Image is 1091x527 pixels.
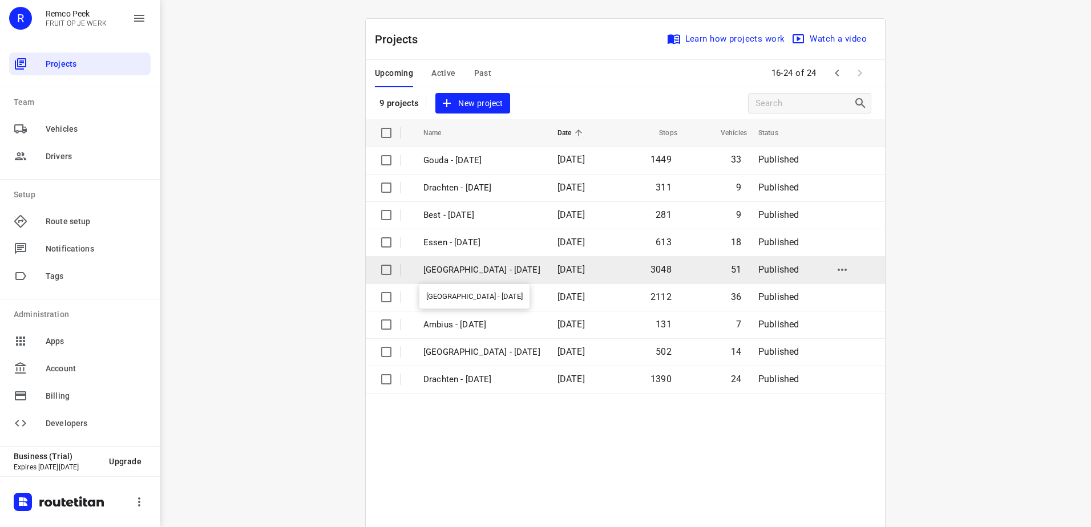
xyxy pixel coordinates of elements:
span: Published [758,291,799,302]
span: 36 [731,291,741,302]
span: Route setup [46,216,146,228]
p: Gouda - Tuesday [423,154,540,167]
span: 16-24 of 24 [767,61,822,86]
span: Notifications [46,243,146,255]
span: Upcoming [375,66,413,80]
span: [DATE] [557,209,585,220]
span: Published [758,264,799,275]
span: Stops [644,126,677,140]
span: Published [758,154,799,165]
input: Search projects [755,95,854,112]
span: 9 [736,209,741,220]
span: Status [758,126,793,140]
div: Developers [9,412,151,435]
span: Published [758,237,799,248]
p: Best - Tuesday [423,209,540,222]
p: Administration [14,309,151,321]
span: 613 [656,237,672,248]
span: [DATE] [557,182,585,193]
p: Drachten - Tuesday [423,181,540,194]
span: 14 [731,346,741,357]
span: Published [758,374,799,384]
div: Search [854,96,871,110]
p: Team [14,96,151,108]
span: [DATE] [557,374,585,384]
span: 1390 [650,374,672,384]
span: Upgrade [109,457,142,466]
div: Billing [9,384,151,407]
span: Previous Page [826,62,848,84]
span: Drivers [46,151,146,163]
span: 502 [656,346,672,357]
p: Ambius - Monday [423,318,540,331]
span: Name [423,126,456,140]
span: Active [431,66,455,80]
div: Route setup [9,210,151,233]
p: Best - Monday [423,291,540,304]
span: 131 [656,319,672,330]
span: 311 [656,182,672,193]
p: Business (Trial) [14,452,100,461]
span: New project [442,96,503,111]
span: [DATE] [557,237,585,248]
span: Published [758,319,799,330]
p: Remco Peek [46,9,107,18]
p: Essen - Monday [423,236,540,249]
span: [DATE] [557,264,585,275]
div: Vehicles [9,117,151,140]
div: Tags [9,265,151,287]
button: Upgrade [100,451,151,472]
span: Vehicles [706,126,747,140]
span: 2112 [650,291,672,302]
p: Projects [375,31,427,48]
span: 9 [736,182,741,193]
span: [DATE] [557,154,585,165]
div: Account [9,357,151,380]
span: [DATE] [557,346,585,357]
span: [DATE] [557,319,585,330]
span: Published [758,182,799,193]
span: Apps [46,335,146,347]
span: Past [474,66,492,80]
p: Drachten - Monday [423,373,540,386]
span: 1449 [650,154,672,165]
div: Notifications [9,237,151,260]
p: Expires [DATE][DATE] [14,463,100,471]
div: Projects [9,52,151,75]
span: 18 [731,237,741,248]
div: Drivers [9,145,151,168]
p: Setup [14,189,151,201]
p: [GEOGRAPHIC_DATA] - [DATE] [423,263,540,277]
button: New project [435,93,510,114]
span: Account [46,363,146,375]
span: Projects [46,58,146,70]
span: 281 [656,209,672,220]
div: Apps [9,330,151,352]
span: Next Page [848,62,871,84]
span: 7 [736,319,741,330]
span: Published [758,346,799,357]
span: 33 [731,154,741,165]
span: 51 [731,264,741,275]
p: Antwerpen - Monday [423,346,540,359]
span: Billing [46,390,146,402]
p: FRUIT OP JE WERK [46,19,107,27]
span: Date [557,126,587,140]
span: Tags [46,270,146,282]
span: Developers [46,417,146,429]
span: 3048 [650,264,672,275]
span: Vehicles [46,123,146,135]
p: 9 projects [379,98,419,108]
div: R [9,7,32,30]
span: [DATE] [557,291,585,302]
span: Published [758,209,799,220]
span: 24 [731,374,741,384]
